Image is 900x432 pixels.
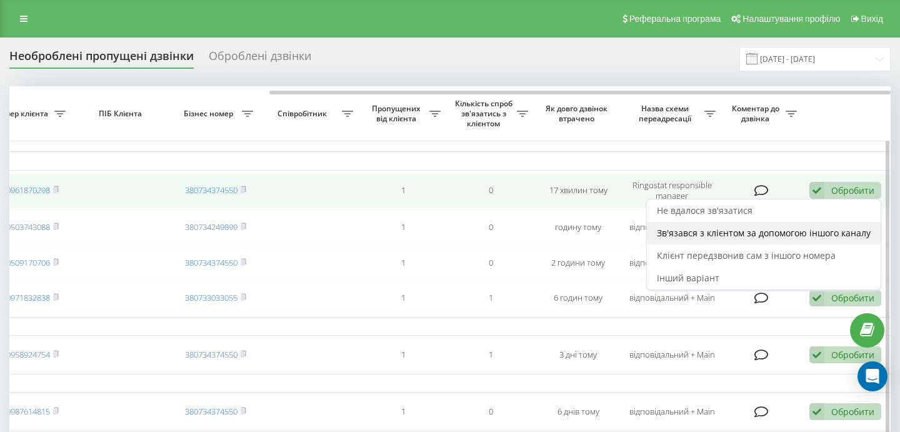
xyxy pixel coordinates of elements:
[622,395,722,428] td: відповідальний + Main
[185,292,237,303] a: 380733033055
[366,104,429,123] span: Пропущених від клієнта
[622,281,722,314] td: відповідальний + Main
[622,246,722,279] td: відповідальний + Main
[359,246,447,279] td: 1
[628,104,704,123] span: Назва схеми переадресації
[447,281,534,314] td: 1
[185,257,237,268] a: 380734374550
[534,338,622,371] td: 3 дні тому
[359,211,447,244] td: 1
[831,406,874,418] div: Обробити
[185,406,237,417] a: 380734374550
[534,173,622,208] td: 17 хвилин тому
[266,109,342,119] span: Співробітник
[82,109,161,119] span: ПІБ Клієнта
[657,249,836,261] span: Клієнт передзвонив сам з іншого номера
[622,211,722,244] td: відповідальний + Main
[831,184,874,196] div: Обробити
[728,104,786,123] span: Коментар до дзвінка
[861,14,883,24] span: Вихід
[629,14,721,24] span: Реферальна програма
[622,338,722,371] td: відповідальний + Main
[185,349,237,360] a: 380734374550
[831,349,874,361] div: Обробити
[185,221,237,233] a: 380734249899
[447,211,534,244] td: 0
[622,173,722,208] td: Ringostat responsible manager
[534,395,622,428] td: 6 днів тому
[831,292,874,304] div: Обробити
[178,109,242,119] span: Бізнес номер
[359,281,447,314] td: 1
[359,338,447,371] td: 1
[359,395,447,428] td: 1
[209,49,311,69] div: Оброблені дзвінки
[359,173,447,208] td: 1
[534,246,622,279] td: 2 години тому
[453,99,517,128] span: Кількість спроб зв'язатись з клієнтом
[447,395,534,428] td: 0
[544,104,612,123] span: Як довго дзвінок втрачено
[534,211,622,244] td: годину тому
[657,204,752,216] span: Не вдалося зв'язатися
[447,338,534,371] td: 1
[9,49,194,69] div: Необроблені пропущені дзвінки
[857,361,887,391] div: Open Intercom Messenger
[447,246,534,279] td: 0
[534,281,622,314] td: 6 годин тому
[657,227,871,239] span: Зв'язався з клієнтом за допомогою іншого каналу
[185,184,237,196] a: 380734374550
[657,272,719,284] span: Інший варіант
[742,14,840,24] span: Налаштування профілю
[447,173,534,208] td: 0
